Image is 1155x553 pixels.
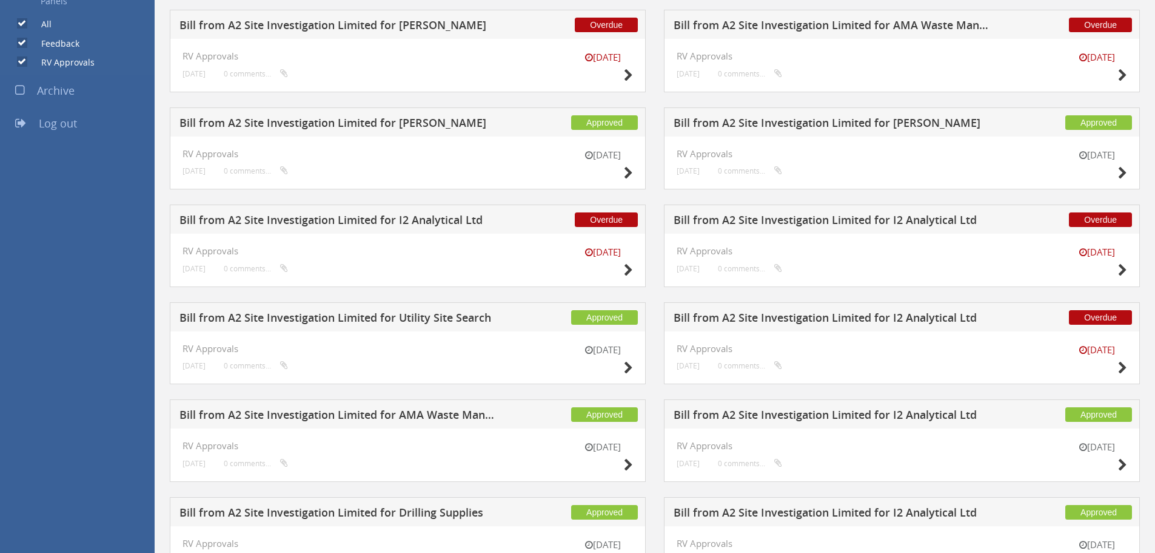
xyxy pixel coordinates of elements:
span: Archive [37,83,75,98]
span: Overdue [1069,18,1132,32]
h5: Bill from A2 Site Investigation Limited for I2 Analytical Ltd [674,214,993,229]
small: 0 comments... [718,264,782,273]
h5: Bill from A2 Site Investigation Limited for I2 Analytical Ltd [674,409,993,424]
h4: RV Approvals [182,538,633,549]
h4: RV Approvals [677,149,1127,159]
h4: RV Approvals [182,344,633,354]
small: [DATE] [1066,538,1127,551]
small: 0 comments... [718,459,782,468]
h4: RV Approvals [182,149,633,159]
small: [DATE] [182,459,206,468]
h4: RV Approvals [182,246,633,256]
h5: Bill from A2 Site Investigation Limited for Drilling Supplies [179,507,499,522]
label: Feedback [29,38,79,50]
small: 0 comments... [224,166,288,175]
small: [DATE] [1066,441,1127,453]
small: [DATE] [677,166,700,175]
small: [DATE] [677,459,700,468]
span: Overdue [575,212,638,227]
span: Approved [571,310,638,325]
small: 0 comments... [224,69,288,78]
small: [DATE] [182,166,206,175]
span: Approved [1065,505,1132,520]
small: 0 comments... [224,459,288,468]
small: [DATE] [677,69,700,78]
span: Approved [571,505,638,520]
small: 0 comments... [224,264,288,273]
small: 0 comments... [718,166,782,175]
small: [DATE] [572,538,633,551]
span: Approved [571,407,638,422]
h4: RV Approvals [677,441,1127,451]
h5: Bill from A2 Site Investigation Limited for [PERSON_NAME] [179,117,499,132]
h5: Bill from A2 Site Investigation Limited for [PERSON_NAME] [674,117,993,132]
span: Log out [39,116,77,131]
small: [DATE] [182,264,206,273]
h5: Bill from A2 Site Investigation Limited for Utility Site Search [179,312,499,327]
h4: RV Approvals [677,538,1127,549]
small: [DATE] [677,264,700,273]
span: Overdue [1069,212,1132,227]
span: Approved [571,115,638,130]
small: 0 comments... [718,361,782,370]
h4: RV Approvals [677,344,1127,354]
h4: RV Approvals [677,51,1127,61]
h5: Bill from A2 Site Investigation Limited for AMA Waste Management [179,409,499,424]
small: [DATE] [572,441,633,453]
label: RV Approvals [29,56,95,69]
h5: Bill from A2 Site Investigation Limited for I2 Analytical Ltd [179,214,499,229]
small: [DATE] [572,51,633,64]
span: Overdue [575,18,638,32]
small: [DATE] [677,361,700,370]
small: [DATE] [182,69,206,78]
small: [DATE] [1066,246,1127,259]
small: [DATE] [1066,51,1127,64]
small: [DATE] [1066,344,1127,356]
span: Approved [1065,407,1132,422]
h4: RV Approvals [182,51,633,61]
h5: Bill from A2 Site Investigation Limited for [PERSON_NAME] [179,19,499,35]
h5: Bill from A2 Site Investigation Limited for I2 Analytical Ltd [674,507,993,522]
small: [DATE] [572,246,633,259]
span: Approved [1065,115,1132,130]
h4: RV Approvals [182,441,633,451]
small: [DATE] [1066,149,1127,161]
label: All [29,18,52,30]
small: [DATE] [182,361,206,370]
h4: RV Approvals [677,246,1127,256]
small: [DATE] [572,149,633,161]
small: 0 comments... [718,69,782,78]
small: 0 comments... [224,361,288,370]
h5: Bill from A2 Site Investigation Limited for AMA Waste Management [674,19,993,35]
h5: Bill from A2 Site Investigation Limited for I2 Analytical Ltd [674,312,993,327]
span: Overdue [1069,310,1132,325]
small: [DATE] [572,344,633,356]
